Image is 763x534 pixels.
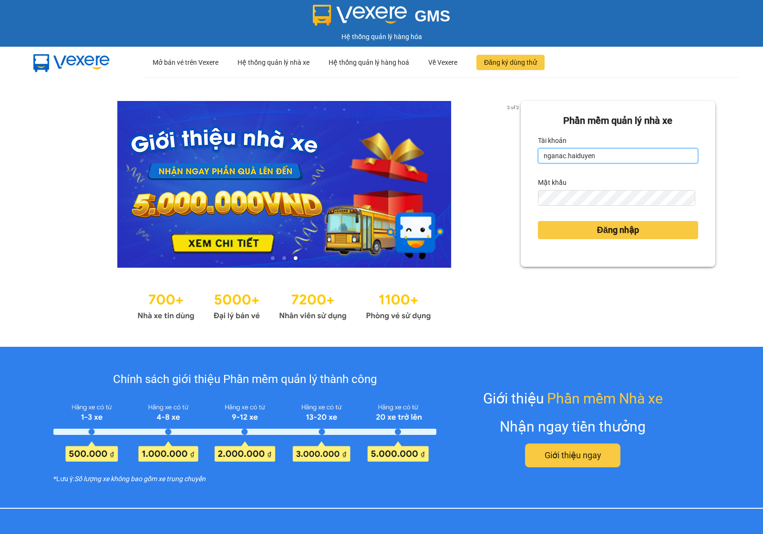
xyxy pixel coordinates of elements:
a: GMS [313,14,451,22]
button: Đăng nhập [538,221,698,239]
button: next slide / item [507,101,521,268]
input: Mật khẩu [538,190,696,205]
div: Hệ thống quản lý hàng hóa [2,31,761,42]
img: mbUUG5Q.png [24,47,119,78]
div: Hệ thống quản lý hàng hoá [329,47,409,78]
input: Tài khoản [538,148,698,163]
div: Mở bán vé trên Vexere [153,47,218,78]
span: Giới thiệu ngay [545,449,601,462]
span: Phần mềm Nhà xe [547,387,663,410]
span: Đăng ký dùng thử [484,57,537,68]
div: Về Vexere [428,47,457,78]
p: 3 of 3 [504,101,521,113]
label: Mật khẩu [538,175,567,190]
button: Đăng ký dùng thử [476,55,545,70]
span: GMS [414,7,450,25]
span: Đăng nhập [597,223,639,237]
button: Giới thiệu ngay [525,443,620,467]
div: *Lưu ý: [53,474,436,484]
img: Statistics.png [137,287,431,323]
li: slide item 1 [271,256,275,260]
div: Chính sách giới thiệu Phần mềm quản lý thành công [53,371,436,389]
div: Nhận ngay tiền thưởng [500,415,646,438]
div: Hệ thống quản lý nhà xe [237,47,309,78]
div: Phần mềm quản lý nhà xe [538,113,698,128]
img: policy-intruduce-detail.png [53,401,436,462]
img: logo 2 [313,5,407,26]
div: Giới thiệu [483,387,663,410]
i: Số lượng xe không bao gồm xe trung chuyển [74,474,206,484]
li: slide item 3 [294,256,298,260]
li: slide item 2 [282,256,286,260]
button: previous slide / item [48,101,61,268]
label: Tài khoản [538,133,567,148]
